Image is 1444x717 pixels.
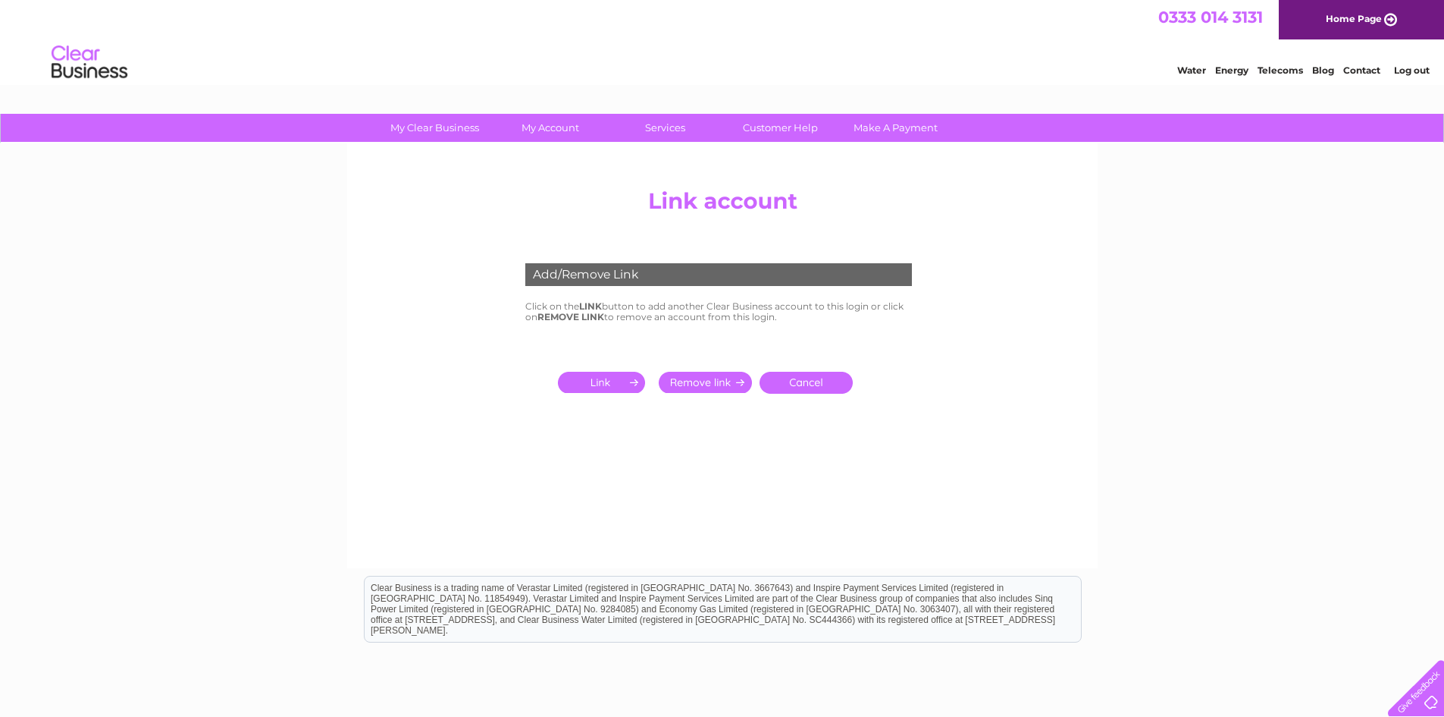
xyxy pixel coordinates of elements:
a: Services [603,114,728,142]
input: Submit [558,372,651,393]
a: My Account [487,114,612,142]
div: Clear Business is a trading name of Verastar Limited (registered in [GEOGRAPHIC_DATA] No. 3667643... [365,8,1081,74]
a: Water [1177,64,1206,76]
a: Telecoms [1258,64,1303,76]
a: Contact [1343,64,1380,76]
a: Customer Help [718,114,843,142]
a: Log out [1394,64,1430,76]
b: LINK [579,300,602,312]
a: Blog [1312,64,1334,76]
div: Add/Remove Link [525,263,912,286]
a: 0333 014 3131 [1158,8,1263,27]
img: logo.png [51,39,128,86]
td: Click on the button to add another Clear Business account to this login or click on to remove an ... [522,297,923,326]
input: Submit [659,372,752,393]
a: Energy [1215,64,1248,76]
b: REMOVE LINK [537,311,604,322]
a: Make A Payment [833,114,958,142]
a: My Clear Business [372,114,497,142]
a: Cancel [760,372,853,394]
